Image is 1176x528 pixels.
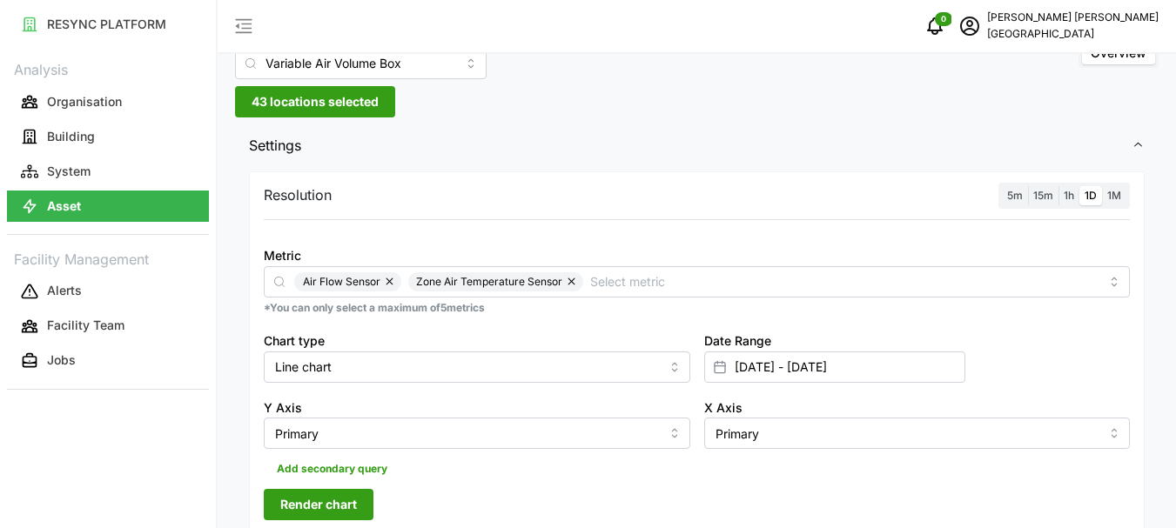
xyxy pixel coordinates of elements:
span: Air Flow Sensor [303,272,380,291]
label: Y Axis [264,398,302,418]
span: Add secondary query [277,457,387,481]
input: Select chart type [264,351,690,383]
button: Facility Team [7,311,209,342]
a: Jobs [7,344,209,378]
a: Building [7,119,209,154]
button: Asset [7,190,209,222]
p: Jobs [47,351,76,369]
button: 43 locations selected [235,86,395,117]
span: Overview [1091,45,1146,60]
button: notifications [917,9,952,43]
a: Alerts [7,274,209,309]
p: Organisation [47,93,122,110]
span: 43 locations selected [252,87,379,117]
button: Render chart [264,489,373,520]
a: Facility Team [7,309,209,344]
span: Render chart [280,490,357,519]
span: Zone Air Temperature Sensor [416,272,562,291]
input: Select X axis [704,418,1131,449]
p: Facility Management [7,245,209,271]
button: System [7,156,209,187]
button: Building [7,121,209,152]
span: Settings [249,124,1132,167]
p: RESYNC PLATFORM [47,16,166,33]
p: *You can only select a maximum of 5 metrics [264,301,1130,316]
span: 1D [1085,189,1097,202]
input: Select metric [590,271,1099,291]
a: Organisation [7,84,209,119]
button: Organisation [7,86,209,117]
button: RESYNC PLATFORM [7,9,209,40]
span: 5m [1007,189,1023,202]
button: Alerts [7,276,209,307]
button: Add secondary query [264,456,400,482]
p: Alerts [47,282,82,299]
label: Metric [264,246,301,265]
p: Asset [47,197,81,215]
a: Asset [7,189,209,224]
span: 15m [1033,189,1053,202]
input: Select Y axis [264,418,690,449]
label: X Axis [704,398,743,418]
button: schedule [952,9,987,43]
p: Resolution [264,184,332,206]
p: Building [47,128,95,145]
span: 0 [941,13,946,25]
label: Chart type [264,331,325,351]
a: RESYNC PLATFORM [7,7,209,42]
label: Date Range [704,331,771,351]
p: Facility Team [47,317,124,334]
span: 1h [1064,189,1074,202]
span: 1M [1107,189,1121,202]
input: Select date range [704,351,965,383]
button: Settings [235,124,1159,167]
p: System [47,163,91,180]
a: System [7,154,209,189]
p: [GEOGRAPHIC_DATA] [987,26,1159,43]
button: Jobs [7,345,209,377]
p: Analysis [7,56,209,81]
p: [PERSON_NAME] [PERSON_NAME] [987,10,1159,26]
